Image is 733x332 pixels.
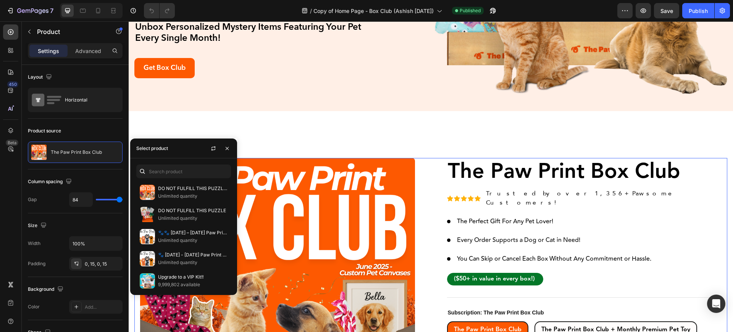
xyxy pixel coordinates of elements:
div: Select product [136,145,168,152]
div: Beta [6,140,18,146]
p: Unlimited quantity [158,192,228,200]
img: collections [140,185,155,200]
span: The Paw Print Box Club [325,305,393,311]
div: Horizontal [65,91,111,109]
div: Product source [28,127,61,134]
div: Open Intercom Messenger [707,295,725,313]
div: 0, 15, 0, 15 [85,261,121,268]
p: Unlimited quantity [158,259,228,266]
button: 7 [3,3,57,18]
span: Every Order Supports a Dog or Cat in Need! [328,214,452,223]
div: Gap [28,196,37,203]
div: Padding [28,260,45,267]
p: Unlimited quantity [158,237,228,244]
button: Publish [682,3,714,18]
p: 7 [50,6,53,15]
p: Advanced [75,47,101,55]
p: Product [37,27,102,36]
input: Auto [69,193,92,206]
h1: The Paw Print Box Club [318,137,593,166]
p: Settings [38,47,59,55]
img: collections [140,229,155,244]
div: Size [28,221,48,231]
div: Product [15,126,36,133]
div: Background [28,284,65,295]
span: Copy of Home Page - Box Club (Ashish [DATE]) [313,7,434,15]
span: You Can Skip or Cancel Each Box Without Any Commitment or Hassle. [328,233,523,242]
img: product feature img [31,145,47,160]
input: Search in Settings & Advanced [136,164,231,178]
div: 450 [7,81,18,87]
div: Publish [689,7,708,15]
div: Width [28,240,40,247]
div: Undo/Redo [144,3,175,18]
div: Layout [28,72,53,82]
p: Unlimited quantity [158,214,228,222]
img: collections [140,251,155,266]
p: DO NOT FULFILL THIS PUZZLE [158,207,228,214]
div: Column spacing [28,177,73,187]
span: Published [460,7,481,14]
p: DO NOT FULFILL THIS PUZZLE 2 [158,185,228,192]
span: The Paw Print Box Club + Monthly Premium Pet Toy [413,305,562,311]
p: 9,999,802 available [158,281,228,288]
p: Trusted by over 1,356+ Pawsome Customers! [357,168,593,186]
legend: Subscription: The Paw Print Box Club [318,286,416,297]
p: 🐾🐾 [DATE] – [DATE] Paw Print Cat Calendar 🗓️ 🗓️ [158,229,228,237]
p: ($50+ in value in every box!) [325,254,407,261]
span: / [310,7,312,15]
img: collections [140,207,155,222]
button: Save [654,3,679,18]
input: Auto [69,237,122,250]
span: The Perfect Gift For Any Pet Lover! [328,195,425,205]
iframe: Design area [129,21,733,332]
span: Save [660,8,673,14]
p: 🐾 [DATE] - [DATE] Paw Print Dog Calendar 🗓️ [158,251,228,259]
p: Upgrade to a VIP Kit!! [158,273,228,281]
p: The Paw Print Box Club [51,150,102,155]
div: Add... [85,304,121,311]
div: Color [28,303,40,310]
img: collections [140,273,155,288]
